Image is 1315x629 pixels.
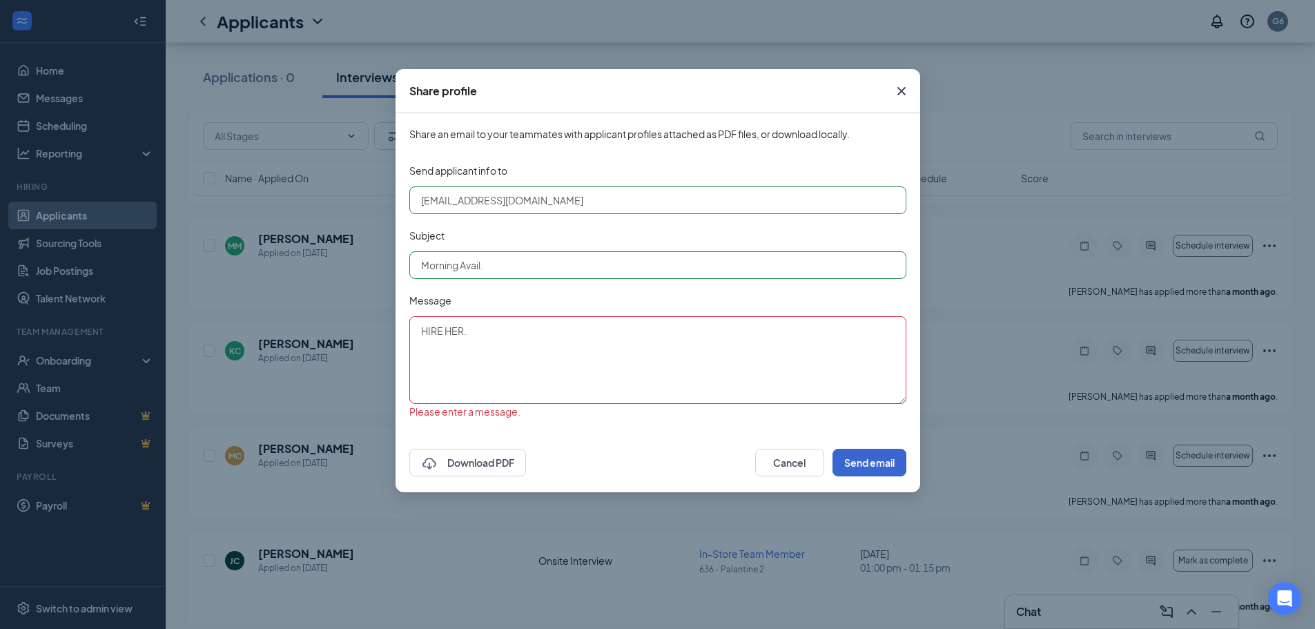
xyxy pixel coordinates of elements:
svg: CloudDownload [421,456,438,472]
button: CloudDownloadDownload PDF [409,449,526,476]
div: Please enter a message. [409,404,906,419]
textarea: HIRE HER. [409,316,906,404]
span: Subject [409,229,445,242]
span: Send applicant info to [409,164,507,177]
input: Enter Subject [409,251,906,279]
div: Share profile [409,84,477,99]
input: Enter email addresses, separated by comma [409,186,906,214]
button: Send email [832,449,906,476]
span: Message [409,294,451,307]
span: Share an email to your teammates with applicant profiles attached as PDF files, or download locally. [409,127,906,141]
button: Close [883,69,920,113]
svg: Cross [893,83,910,99]
div: Open Intercom Messenger [1268,582,1301,615]
button: Cancel [755,449,824,476]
